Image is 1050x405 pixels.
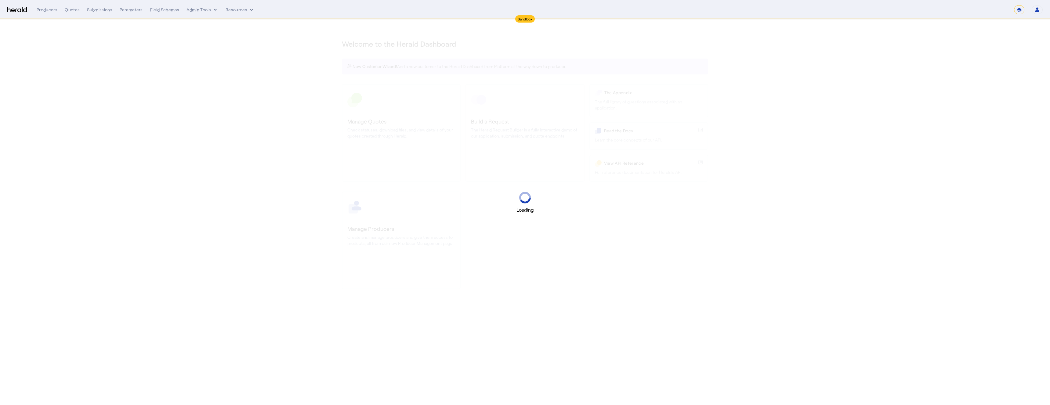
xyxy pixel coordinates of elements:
img: Herald Logo [7,7,27,13]
div: Submissions [87,7,112,13]
div: Producers [37,7,57,13]
div: Field Schemas [150,7,179,13]
div: Sandbox [515,15,535,23]
div: Quotes [65,7,80,13]
div: Parameters [120,7,143,13]
button: Resources dropdown menu [226,7,255,13]
button: internal dropdown menu [186,7,218,13]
